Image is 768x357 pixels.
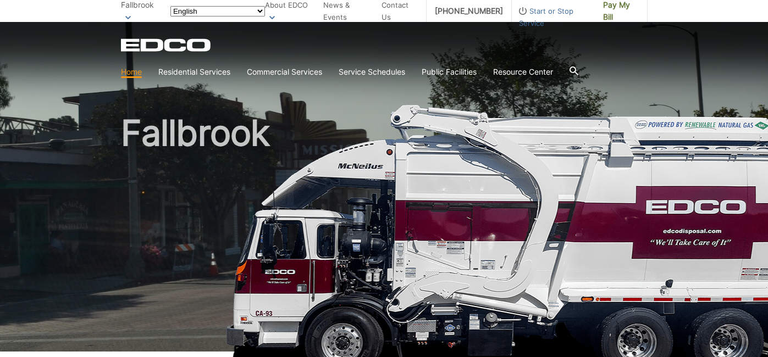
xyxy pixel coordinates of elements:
h1: Fallbrook [121,115,648,356]
a: Commercial Services [247,66,322,78]
select: Select a language [170,6,265,16]
a: EDCD logo. Return to the homepage. [121,38,212,52]
a: Residential Services [158,66,230,78]
a: Resource Center [493,66,553,78]
a: Service Schedules [339,66,405,78]
a: Home [121,66,142,78]
a: Public Facilities [422,66,477,78]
